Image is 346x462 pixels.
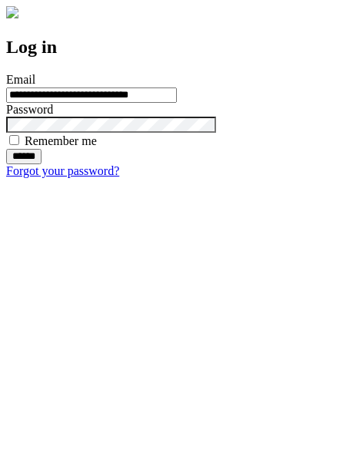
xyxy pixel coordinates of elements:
[6,103,53,116] label: Password
[6,73,35,86] label: Email
[6,164,119,177] a: Forgot your password?
[6,37,340,58] h2: Log in
[6,6,18,18] img: logo-4e3dc11c47720685a147b03b5a06dd966a58ff35d612b21f08c02c0306f2b779.png
[25,134,97,147] label: Remember me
